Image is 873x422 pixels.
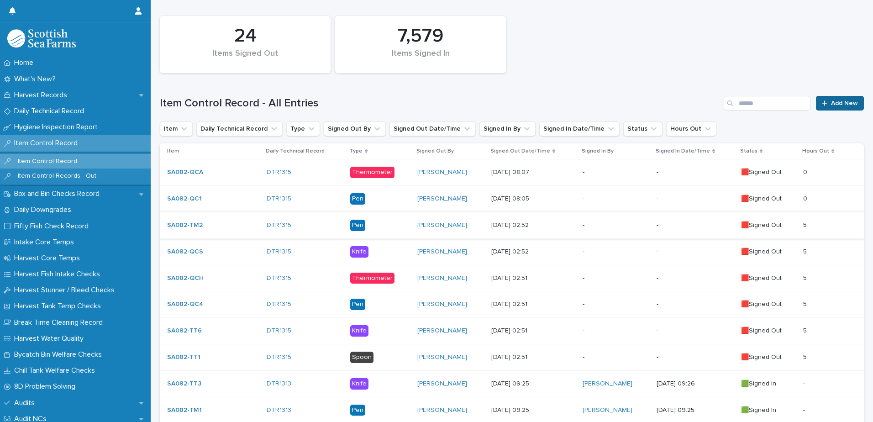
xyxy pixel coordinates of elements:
[657,195,734,203] p: -
[583,353,649,361] p: -
[167,353,200,361] a: SA082-TT1
[160,238,864,265] tr: SA082-QCS DTR1315 Knife[PERSON_NAME] [DATE] 02:52--🟥Signed Out55
[160,370,864,397] tr: SA082-TT3 DTR1313 Knife[PERSON_NAME] [DATE] 09:25[PERSON_NAME] [DATE] 09:26🟩Signed In--
[11,302,108,311] p: Harvest Tank Temp Checks
[267,327,291,335] a: DTR1315
[583,248,649,256] p: -
[803,299,809,308] p: 5
[491,301,575,308] p: [DATE] 02:51
[479,121,536,136] button: Signed In By
[416,146,454,156] p: Signed Out By
[657,406,734,414] p: [DATE] 09:25
[167,301,203,308] a: SA082-QC4
[11,91,74,100] p: Harvest Records
[11,139,85,148] p: Item Control Record
[491,222,575,229] p: [DATE] 02:52
[267,248,291,256] a: DTR1315
[491,248,575,256] p: [DATE] 02:52
[350,378,368,390] div: Knife
[741,248,796,256] p: 🟥Signed Out
[741,327,796,335] p: 🟥Signed Out
[657,274,734,282] p: -
[11,334,91,343] p: Harvest Water Quality
[160,121,193,136] button: Item
[491,274,575,282] p: [DATE] 02:51
[724,96,810,111] input: Search
[491,327,575,335] p: [DATE] 02:51
[583,380,632,388] a: [PERSON_NAME]
[802,146,829,156] p: Hours Out
[266,146,325,156] p: Daily Technical Record
[351,49,490,68] div: Items Signed In
[167,146,179,156] p: Item
[657,301,734,308] p: -
[11,270,107,279] p: Harvest Fish Intake Checks
[167,406,202,414] a: SA082-TM1
[160,318,864,344] tr: SA082-TT6 DTR1315 Knife[PERSON_NAME] [DATE] 02:51--🟥Signed Out55
[160,265,864,291] tr: SA082-QCH DTR1315 Thermometer[PERSON_NAME] [DATE] 02:51--🟥Signed Out55
[167,380,201,388] a: SA082-TT3
[803,405,807,414] p: -
[741,301,796,308] p: 🟥Signed Out
[666,121,716,136] button: Hours Out
[657,327,734,335] p: -
[267,406,291,414] a: DTR1313
[803,167,809,176] p: 0
[167,327,202,335] a: SA082-TT6
[803,325,809,335] p: 5
[167,222,203,229] a: SA082-TM2
[175,49,315,68] div: Items Signed Out
[417,195,467,203] a: [PERSON_NAME]
[350,220,365,231] div: Pen
[160,344,864,370] tr: SA082-TT1 DTR1315 Spoon[PERSON_NAME] [DATE] 02:51--🟥Signed Out55
[167,195,202,203] a: SA082-QC1
[160,186,864,212] tr: SA082-QC1 DTR1315 Pen[PERSON_NAME] [DATE] 08:05--🟥Signed Out00
[657,248,734,256] p: -
[417,222,467,229] a: [PERSON_NAME]
[582,146,614,156] p: Signed In By
[351,25,490,47] div: 7,579
[267,274,291,282] a: DTR1315
[389,121,476,136] button: Signed Out Date/Time
[267,195,291,203] a: DTR1315
[160,212,864,238] tr: SA082-TM2 DTR1315 Pen[PERSON_NAME] [DATE] 02:52--🟥Signed Out55
[160,159,864,186] tr: SA082-QCA DTR1315 Thermometer[PERSON_NAME] [DATE] 08:07--🟥Signed Out00
[175,25,315,47] div: 24
[803,273,809,282] p: 5
[160,97,720,110] h1: Item Control Record - All Entries
[803,193,809,203] p: 0
[417,406,467,414] a: [PERSON_NAME]
[11,107,91,116] p: Daily Technical Record
[11,399,42,407] p: Audits
[741,195,796,203] p: 🟥Signed Out
[350,325,368,337] div: Knife
[417,353,467,361] a: [PERSON_NAME]
[583,301,649,308] p: -
[11,254,87,263] p: Harvest Core Temps
[11,238,81,247] p: Intake Core Temps
[11,350,109,359] p: Bycatch Bin Welfare Checks
[816,96,864,111] a: Add New
[267,380,291,388] a: DTR1313
[417,327,467,335] a: [PERSON_NAME]
[417,248,467,256] a: [PERSON_NAME]
[803,378,807,388] p: -
[11,286,122,295] p: Harvest Stunner / Bleed Checks
[831,100,858,106] span: Add New
[491,380,575,388] p: [DATE] 09:25
[623,121,663,136] button: Status
[350,273,394,284] div: Thermometer
[741,406,796,414] p: 🟩Signed In
[350,405,365,416] div: Pen
[417,169,467,176] a: [PERSON_NAME]
[657,169,734,176] p: -
[11,58,41,67] p: Home
[417,380,467,388] a: [PERSON_NAME]
[196,121,283,136] button: Daily Technical Record
[11,382,83,391] p: 8D Problem Solving
[803,352,809,361] p: 5
[657,222,734,229] p: -
[656,146,710,156] p: Signed In Date/Time
[267,222,291,229] a: DTR1315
